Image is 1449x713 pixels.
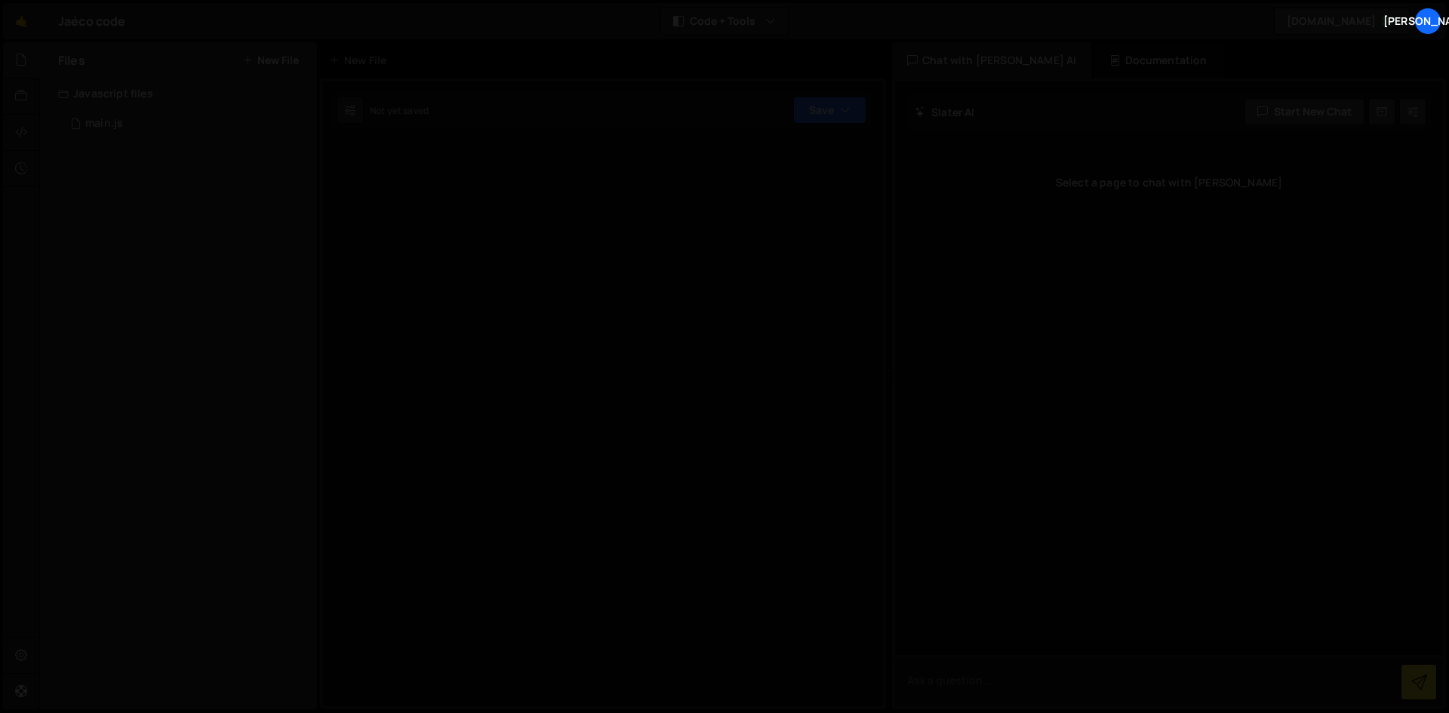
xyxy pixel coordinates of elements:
h2: Files [58,52,85,69]
div: Chat with [PERSON_NAME] AI [892,42,1091,78]
button: New File [242,54,299,66]
a: 🤙 [3,3,40,39]
a: [DOMAIN_NAME] [1274,8,1410,35]
h2: Slater AI [915,105,975,119]
div: Javascript files [40,78,317,109]
div: main.js [85,117,123,131]
button: Start new chat [1244,98,1364,125]
div: Jaéco code [58,12,126,30]
div: 16764/45809.js [58,109,317,139]
div: New File [329,53,392,68]
button: Save [793,97,866,124]
button: Code + Tools [661,8,788,35]
div: Not yet saved [370,104,429,117]
a: [PERSON_NAME] [1414,8,1441,35]
div: Documentation [1094,42,1222,78]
